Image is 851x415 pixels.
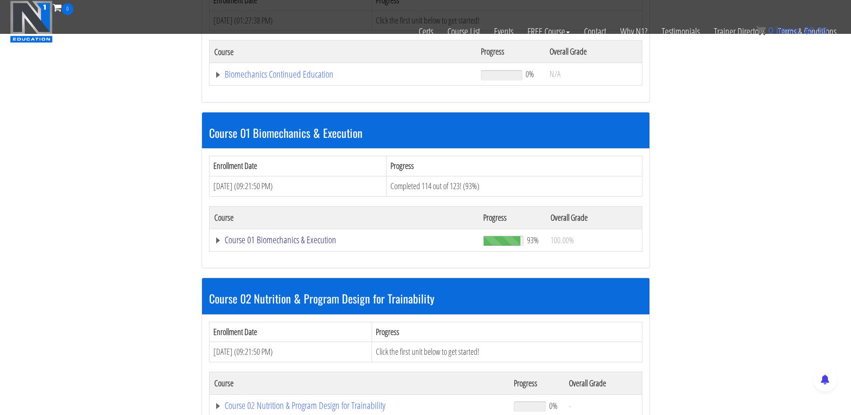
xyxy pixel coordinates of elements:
[577,15,613,48] a: Contact
[372,342,642,362] td: Click the first unit below to get started!
[756,25,827,36] a: 0 items: $0.00
[478,206,546,229] th: Progress
[707,15,771,48] a: Trainer Directory
[10,0,53,43] img: n1-education
[214,235,474,245] a: Course 01 Biomechanics & Execution
[209,206,478,229] th: Course
[440,15,487,48] a: Course List
[527,235,539,245] span: 93%
[776,25,801,36] span: items:
[214,401,505,410] a: Course 02 Nutrition & Program Design for Trainability
[209,292,642,304] h3: Course 02 Nutrition & Program Design for Trainability
[526,69,534,79] span: 0%
[564,372,642,394] th: Overall Grade
[209,40,476,63] th: Course
[372,322,642,342] th: Progress
[387,156,642,176] th: Progress
[771,15,843,48] a: Terms & Conditions
[209,322,372,342] th: Enrollment Date
[53,1,73,14] a: 0
[509,372,564,394] th: Progress
[209,156,387,176] th: Enrollment Date
[387,176,642,196] td: Completed 114 out of 123! (93%)
[768,25,773,36] span: 0
[214,70,472,79] a: Biomechanics Continued Education
[209,176,387,196] td: [DATE] (09:21:50 PM)
[487,15,520,48] a: Events
[209,127,642,139] h3: Course 01 Biomechanics & Execution
[549,400,558,411] span: 0%
[209,372,509,394] th: Course
[520,15,577,48] a: FREE Course
[546,206,642,229] th: Overall Grade
[546,229,642,251] td: 100.00%
[655,15,707,48] a: Testimonials
[804,25,809,36] span: $
[209,342,372,362] td: [DATE] (09:21:50 PM)
[62,3,73,15] span: 0
[756,26,766,35] img: icon11.png
[545,63,642,86] td: N/A
[804,25,827,36] bdi: 0.00
[412,15,440,48] a: Certs
[476,40,544,63] th: Progress
[545,40,642,63] th: Overall Grade
[613,15,655,48] a: Why N1?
